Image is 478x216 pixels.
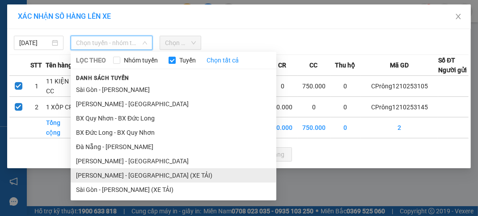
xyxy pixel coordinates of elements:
[360,117,438,138] td: 2
[335,60,355,70] span: Thu hộ
[438,55,467,75] div: Số ĐT Người gửi
[446,4,471,29] button: Close
[267,76,298,97] td: 0
[47,58,115,71] span: VP Chư Prông
[46,97,76,117] td: 1 XỐP CR
[71,97,276,111] li: [PERSON_NAME] - [GEOGRAPHIC_DATA]
[330,76,361,97] td: 0
[25,8,111,21] span: ĐỨC ĐẠT GIA LAI
[71,183,276,197] li: Sài Gòn - [PERSON_NAME] (XE TẢI)
[18,12,111,21] span: XÁC NHẬN SỐ HÀNG LÊN XE
[390,60,409,70] span: Mã GD
[71,140,276,154] li: Đà Nẵng - [PERSON_NAME]
[19,38,50,48] input: 12/10/2025
[46,60,72,70] span: Tên hàng
[71,154,276,168] li: [PERSON_NAME] - [GEOGRAPHIC_DATA]
[278,60,286,70] span: CR
[310,60,318,70] span: CC
[298,97,330,117] td: 0
[6,43,50,52] strong: 0901 936 968
[267,117,298,138] td: 50.000
[142,40,148,46] span: down
[6,25,33,33] strong: Sài Gòn:
[52,43,96,52] strong: 0901 933 179
[330,97,361,117] td: 0
[6,25,49,42] strong: 0931 600 979
[71,74,135,82] span: Danh sách tuyến
[455,13,462,20] span: close
[6,58,45,71] span: VP GỬI:
[28,76,46,97] td: 1
[52,25,108,33] strong: [PERSON_NAME]:
[207,55,239,65] a: Chọn tất cả
[71,125,276,140] li: BX Đức Long - BX Quy Nhơn
[176,55,199,65] span: Tuyến
[52,25,124,42] strong: 0901 900 568
[360,97,438,117] td: CPrông1210253145
[298,76,330,97] td: 750.000
[76,36,147,50] span: Chọn tuyến - nhóm tuyến
[120,55,161,65] span: Nhóm tuyến
[76,55,106,65] span: LỌC THEO
[71,168,276,183] li: [PERSON_NAME] - [GEOGRAPHIC_DATA] (XE TẢI)
[30,60,42,70] span: STT
[71,111,276,125] li: BX Quy Nhơn - BX Đức Long
[46,117,76,138] td: Tổng cộng
[165,36,196,50] span: Chọn chuyến
[330,117,361,138] td: 0
[360,76,438,97] td: CPrông1210253105
[267,97,298,117] td: 50.000
[298,117,330,138] td: 750.000
[28,97,46,117] td: 2
[71,83,276,97] li: Sài Gòn - [PERSON_NAME]
[46,76,76,97] td: 11 KIỆN CC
